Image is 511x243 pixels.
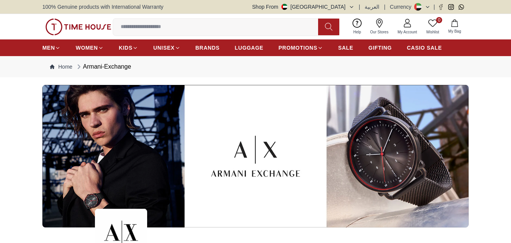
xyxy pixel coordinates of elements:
[338,44,353,52] span: SALE
[42,41,61,55] a: MEN
[75,62,131,71] div: Armani-Exchange
[458,4,464,10] a: Whatsapp
[368,44,392,52] span: GIFTING
[368,41,392,55] a: GIFTING
[423,29,442,35] span: Wishlist
[350,29,364,35] span: Help
[42,44,55,52] span: MEN
[235,41,264,55] a: LUGGAGE
[359,3,360,11] span: |
[42,3,163,11] span: 100% Genuine products with International Warranty
[42,56,469,77] nav: Breadcrumb
[153,41,180,55] a: UNISEX
[384,3,385,11] span: |
[235,44,264,52] span: LUGGAGE
[407,44,442,52] span: CASIO SALE
[119,41,138,55] a: KIDS
[196,41,220,55] a: BRANDS
[390,3,415,11] div: Currency
[278,41,323,55] a: PROMOTIONS
[45,19,111,35] img: ...
[50,63,72,71] a: Home
[367,29,391,35] span: Our Stores
[422,17,444,36] a: 0Wishlist
[436,17,442,23] span: 0
[76,41,104,55] a: WOMEN
[76,44,98,52] span: WOMEN
[278,44,317,52] span: PROMOTIONS
[407,41,442,55] a: CASIO SALE
[365,3,379,11] button: العربية
[366,17,393,36] a: Our Stores
[448,4,454,10] a: Instagram
[445,28,464,34] span: My Bag
[349,17,366,36] a: Help
[42,85,469,227] img: ...
[433,3,435,11] span: |
[395,29,420,35] span: My Account
[438,4,444,10] a: Facebook
[281,4,287,10] img: United Arab Emirates
[252,3,354,11] button: Shop From[GEOGRAPHIC_DATA]
[119,44,132,52] span: KIDS
[338,41,353,55] a: SALE
[444,18,466,36] button: My Bag
[196,44,220,52] span: BRANDS
[153,44,174,52] span: UNISEX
